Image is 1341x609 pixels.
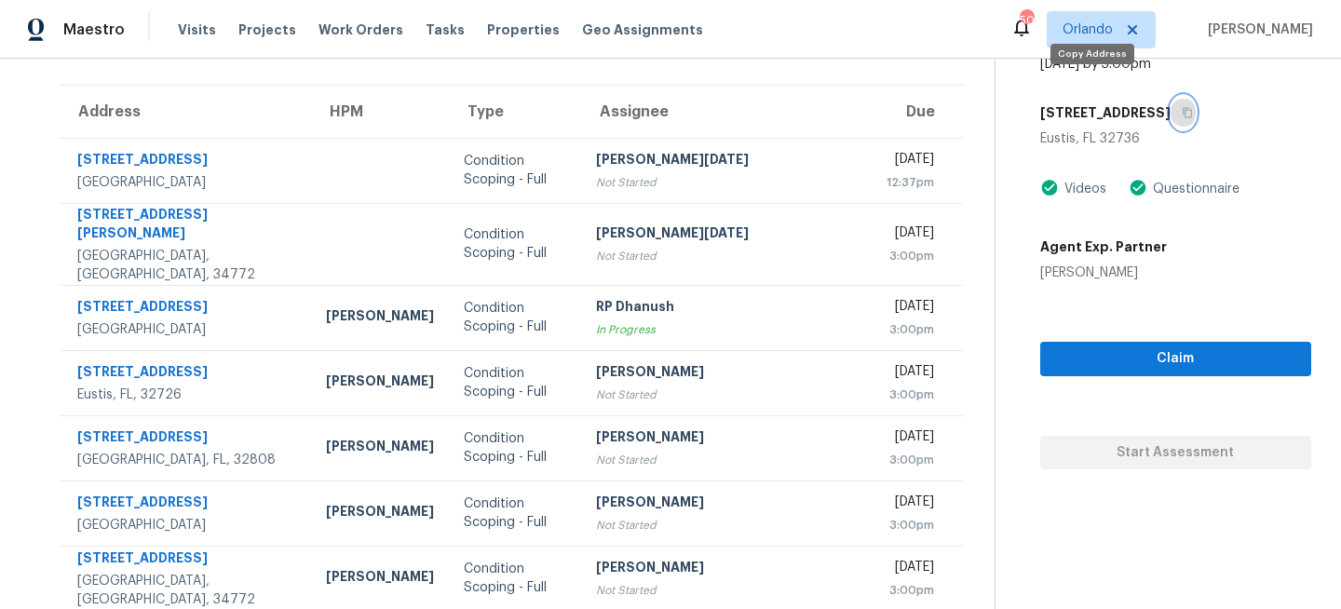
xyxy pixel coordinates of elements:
span: Projects [238,20,296,39]
h5: [STREET_ADDRESS] [1040,103,1171,122]
div: [PERSON_NAME] [596,427,858,451]
div: Condition Scoping - Full [464,429,565,467]
div: [DATE] [887,558,934,581]
div: [STREET_ADDRESS] [77,362,296,386]
span: Orlando [1063,20,1113,39]
th: Address [60,86,311,138]
span: Work Orders [318,20,403,39]
div: 3:00pm [887,320,934,339]
div: [PERSON_NAME][DATE] [596,150,858,173]
img: Artifact Present Icon [1129,178,1147,197]
span: Tasks [426,23,465,36]
div: [PERSON_NAME][DATE] [596,223,858,247]
h5: Agent Exp. Partner [1040,237,1167,256]
th: Due [872,86,963,138]
div: [GEOGRAPHIC_DATA] [77,173,296,192]
span: [PERSON_NAME] [1200,20,1313,39]
div: Not Started [596,386,858,404]
img: Artifact Present Icon [1040,178,1059,197]
div: [STREET_ADDRESS] [77,427,296,451]
div: [PERSON_NAME] [326,502,434,525]
div: [PERSON_NAME] [326,372,434,395]
div: 3:00pm [887,451,934,469]
div: 12:37pm [887,173,934,192]
div: Not Started [596,451,858,469]
th: HPM [311,86,449,138]
div: [STREET_ADDRESS] [77,548,296,572]
div: [PERSON_NAME] [326,567,434,590]
div: [DATE] [887,493,934,516]
div: 3:00pm [887,516,934,535]
div: [GEOGRAPHIC_DATA], FL, 32808 [77,451,296,469]
div: Not Started [596,581,858,600]
div: Not Started [596,247,858,265]
div: Eustis, FL, 32726 [77,386,296,404]
div: Eustis, FL 32736 [1040,129,1311,148]
div: [STREET_ADDRESS][PERSON_NAME] [77,205,296,247]
div: [PERSON_NAME] [596,493,858,516]
div: [PERSON_NAME] [1040,264,1167,282]
div: [PERSON_NAME] [596,362,858,386]
span: Visits [178,20,216,39]
div: [DATE] by 3:00pm [1040,55,1151,74]
div: 3:00pm [887,386,934,404]
div: [DATE] [887,427,934,451]
div: 50 [1020,11,1033,30]
div: [STREET_ADDRESS] [77,493,296,516]
span: Maestro [63,20,125,39]
div: RP Dhanush [596,297,858,320]
div: 3:00pm [887,247,934,265]
span: Properties [487,20,560,39]
th: Type [449,86,580,138]
div: [PERSON_NAME] [326,437,434,460]
div: [PERSON_NAME] [596,558,858,581]
div: Condition Scoping - Full [464,494,565,532]
div: [GEOGRAPHIC_DATA], [GEOGRAPHIC_DATA], 34772 [77,572,296,609]
div: Condition Scoping - Full [464,299,565,336]
div: Not Started [596,173,858,192]
div: [PERSON_NAME] [326,306,434,330]
div: Questionnaire [1147,180,1239,198]
div: 3:00pm [887,581,934,600]
div: [GEOGRAPHIC_DATA], [GEOGRAPHIC_DATA], 34772 [77,247,296,284]
span: Claim [1055,347,1296,371]
div: [GEOGRAPHIC_DATA] [77,516,296,535]
div: In Progress [596,320,858,339]
div: Condition Scoping - Full [464,152,565,189]
div: [DATE] [887,362,934,386]
div: [DATE] [887,297,934,320]
span: Geo Assignments [582,20,703,39]
div: Condition Scoping - Full [464,560,565,597]
div: [STREET_ADDRESS] [77,297,296,320]
div: Condition Scoping - Full [464,364,565,401]
div: Not Started [596,516,858,535]
div: [DATE] [887,223,934,247]
div: [DATE] [887,150,934,173]
div: Videos [1059,180,1106,198]
div: Condition Scoping - Full [464,225,565,263]
div: [GEOGRAPHIC_DATA] [77,320,296,339]
th: Assignee [581,86,873,138]
button: Claim [1040,342,1311,376]
div: [STREET_ADDRESS] [77,150,296,173]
